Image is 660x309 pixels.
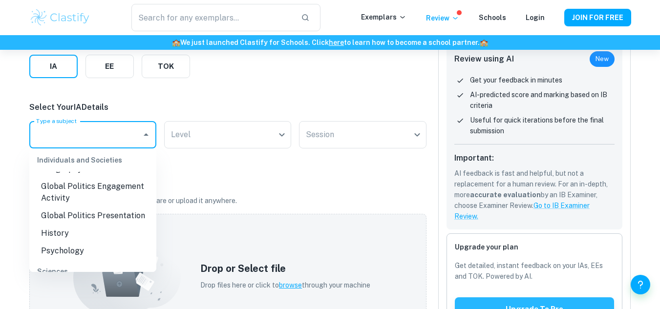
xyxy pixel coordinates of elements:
[564,9,631,26] button: JOIN FOR FREE
[172,39,180,46] span: 🏫
[200,261,370,276] h5: Drop or Select file
[29,148,156,172] div: Individuals and Societies
[85,55,134,78] button: EE
[2,37,658,48] h6: We just launched Clastify for Schools. Click to learn how to become a school partner.
[29,242,156,260] li: Psychology
[526,14,545,21] a: Login
[470,75,562,85] p: Get your feedback in minutes
[29,55,78,78] button: IA
[29,260,156,283] div: Sciences
[454,152,615,164] h6: Important:
[361,12,406,22] p: Exemplars
[279,281,302,289] span: browse
[131,4,293,31] input: Search for any exemplars...
[139,128,153,142] button: Close
[29,176,426,187] p: Upload Your IA File
[29,8,91,27] img: Clastify logo
[36,117,77,125] label: Type a subject
[470,89,615,111] p: AI-predicted score and marking based on IB criteria
[142,55,190,78] button: TOK
[480,39,488,46] span: 🏫
[29,195,426,206] p: Your file will be kept private. We won't share or upload it anywhere.
[455,242,615,252] h6: Upgrade your plan
[29,225,156,242] li: History
[454,53,514,65] h6: Review using AI
[455,260,615,282] p: Get detailed, instant feedback on your IAs, EEs and TOK. Powered by AI.
[29,207,156,225] li: Global Politics Presentation
[631,275,650,294] button: Help and Feedback
[426,13,459,23] p: Review
[470,115,615,136] p: Useful for quick iterations before the final submission
[479,14,506,21] a: Schools
[200,280,370,290] p: Drop files here or click to through your machine
[29,102,426,113] p: Select Your IA Details
[29,178,156,207] li: Global Politics Engagement Activity
[454,168,615,222] p: AI feedback is fast and helpful, but not a replacement for a human review. For an in-depth, more ...
[470,191,541,199] b: accurate evaluation
[590,54,615,64] span: New
[329,39,344,46] a: here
